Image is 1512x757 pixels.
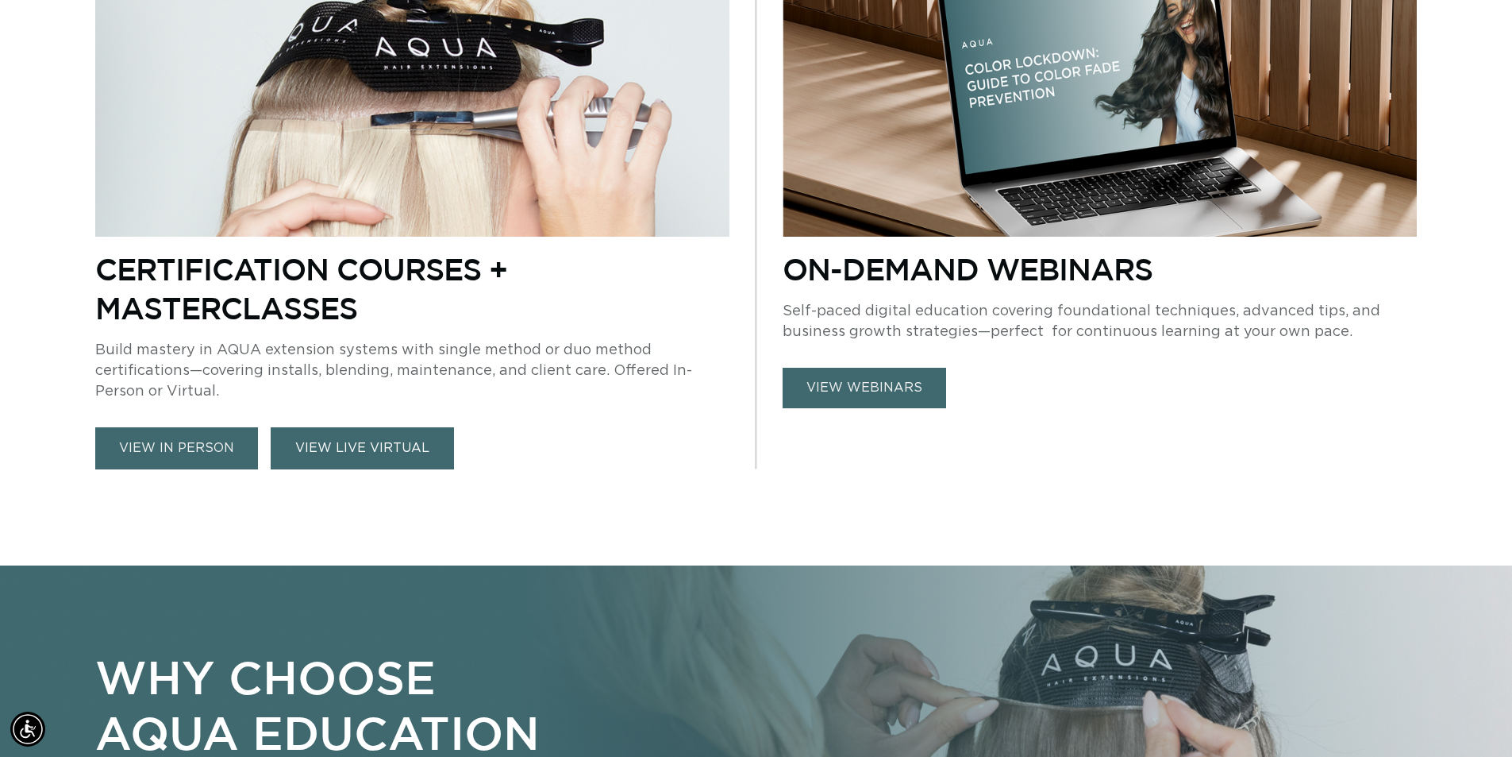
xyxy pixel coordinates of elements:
[783,249,1417,288] p: On-Demand Webinars
[783,368,946,408] a: view webinars
[95,249,729,327] p: Certification Courses + Masterclasses
[95,340,729,402] p: Build mastery in AQUA extension systems with single method or duo method certifications—covering ...
[10,712,45,747] div: Accessibility Menu
[271,427,454,469] a: VIEW LIVE VIRTUAL
[95,427,258,469] a: view in person
[783,301,1417,342] p: Self-paced digital education covering foundational techniques, advanced tips, and business growth...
